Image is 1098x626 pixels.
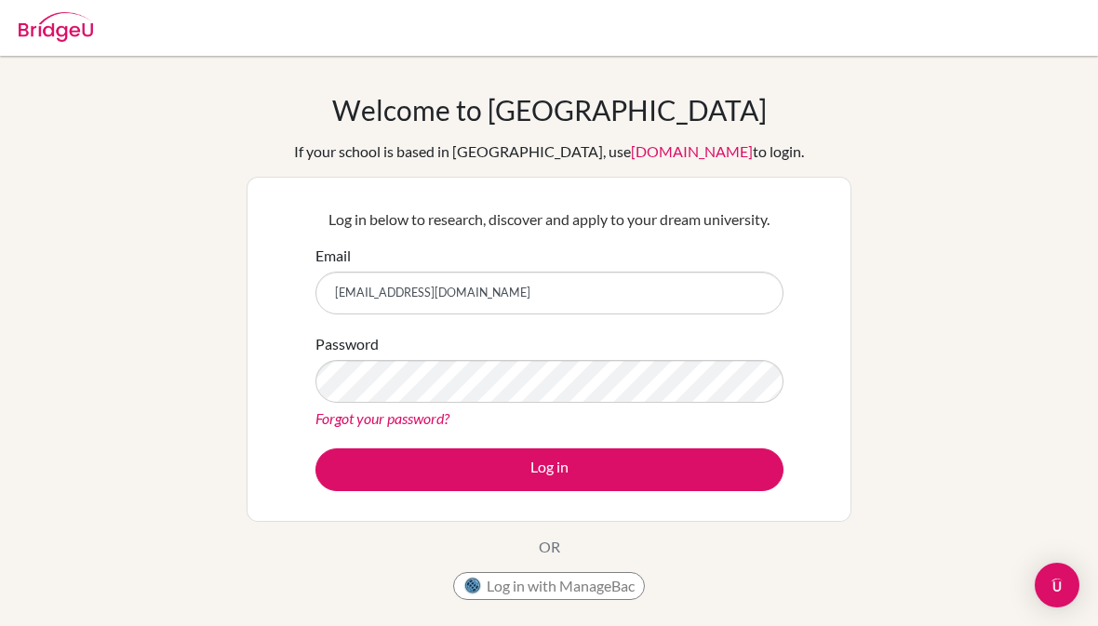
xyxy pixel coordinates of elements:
a: Forgot your password? [315,409,449,427]
h1: Welcome to [GEOGRAPHIC_DATA] [332,93,767,127]
div: If your school is based in [GEOGRAPHIC_DATA], use to login. [294,140,804,163]
button: Log in [315,448,783,491]
a: [DOMAIN_NAME] [631,142,753,160]
div: Open Intercom Messenger [1035,563,1079,607]
label: Email [315,245,351,267]
p: OR [539,536,560,558]
img: Bridge-U [19,12,93,42]
label: Password [315,333,379,355]
button: Log in with ManageBac [453,572,645,600]
p: Log in below to research, discover and apply to your dream university. [315,208,783,231]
